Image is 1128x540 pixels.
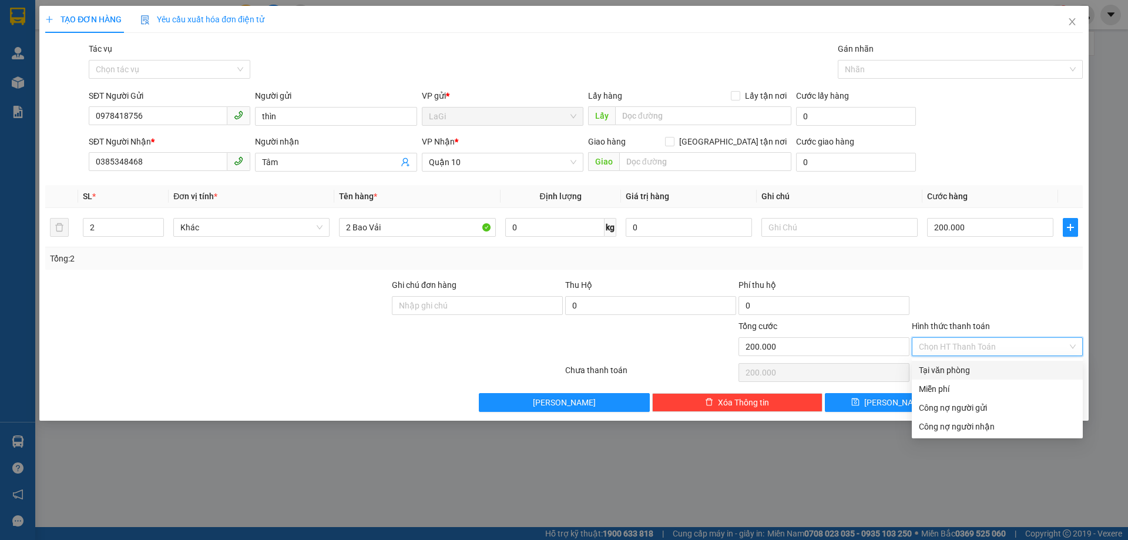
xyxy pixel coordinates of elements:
span: Lấy [588,106,615,125]
div: VP gửi [422,89,583,102]
input: Ghi Chú [761,218,918,237]
input: Ghi chú đơn hàng [392,296,563,315]
div: Chưa thanh toán [564,364,737,384]
b: 33 Bác Ái, P Phước Hội, TX Lagi [6,65,78,87]
div: Người gửi [255,89,417,102]
span: Quận 10 [429,153,576,171]
span: [PERSON_NAME] [864,396,927,409]
button: deleteXóa Thông tin [652,393,823,412]
input: Dọc đường [619,152,791,171]
label: Cước giao hàng [796,137,854,146]
input: 0 [626,218,752,237]
div: Cước gửi hàng sẽ được ghi vào công nợ của người nhận [912,417,1083,436]
span: VP Nhận [422,137,455,146]
input: Cước giao hàng [796,153,916,172]
th: Ghi chú [757,185,922,208]
span: Giá trị hàng [626,192,669,201]
span: plus [1063,223,1077,232]
span: Thu Hộ [565,280,592,290]
span: Tổng cước [738,321,777,331]
span: kg [605,218,616,237]
label: Ghi chú đơn hàng [392,280,456,290]
span: phone [234,156,243,166]
span: Định lượng [540,192,582,201]
label: Gán nhãn [838,44,874,53]
div: Tổng: 2 [50,252,435,265]
span: Giao [588,152,619,171]
span: Giao hàng [588,137,626,146]
span: Yêu cầu xuất hóa đơn điện tử [140,15,264,24]
li: VP Quận 10 [81,50,156,63]
span: phone [234,110,243,120]
span: Khác [180,219,323,236]
span: close [1067,17,1077,26]
span: Lấy hàng [588,91,622,100]
div: SĐT Người Gửi [89,89,250,102]
span: SL [83,192,92,201]
button: [PERSON_NAME] [479,393,650,412]
li: Mỹ Loan [6,6,170,28]
span: environment [81,65,89,73]
button: plus [1063,218,1078,237]
b: 21 [PERSON_NAME] P10 Q10 [81,65,144,100]
input: Cước lấy hàng [796,107,916,126]
span: Lấy tận nơi [740,89,791,102]
span: [GEOGRAPHIC_DATA] tận nơi [674,135,791,148]
div: Tại văn phòng [919,364,1076,377]
input: VD: Bàn, Ghế [339,218,495,237]
div: Công nợ người gửi [919,401,1076,414]
span: save [851,398,860,407]
div: Cước gửi hàng sẽ được ghi vào công nợ của người gửi [912,398,1083,417]
li: VP LaGi [6,50,81,63]
button: save[PERSON_NAME] [825,393,952,412]
span: user-add [401,157,410,167]
button: Close [1056,6,1089,39]
span: Đơn vị tính [173,192,217,201]
div: Công nợ người nhận [919,420,1076,433]
span: Xóa Thông tin [718,396,769,409]
img: icon [140,15,150,25]
span: Cước hàng [927,192,968,201]
div: Miễn phí [919,383,1076,395]
img: logo.jpg [6,6,47,47]
label: Cước lấy hàng [796,91,849,100]
span: delete [705,398,713,407]
div: Phí thu hộ [738,279,909,296]
div: SĐT Người Nhận [89,135,250,148]
label: Hình thức thanh toán [912,321,990,331]
span: environment [6,65,14,73]
span: LaGi [429,108,576,125]
label: Tác vụ [89,44,112,53]
span: TẠO ĐƠN HÀNG [45,15,122,24]
span: [PERSON_NAME] [533,396,596,409]
span: plus [45,15,53,24]
span: Tên hàng [339,192,377,201]
input: Dọc đường [615,106,791,125]
button: delete [50,218,69,237]
div: Người nhận [255,135,417,148]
